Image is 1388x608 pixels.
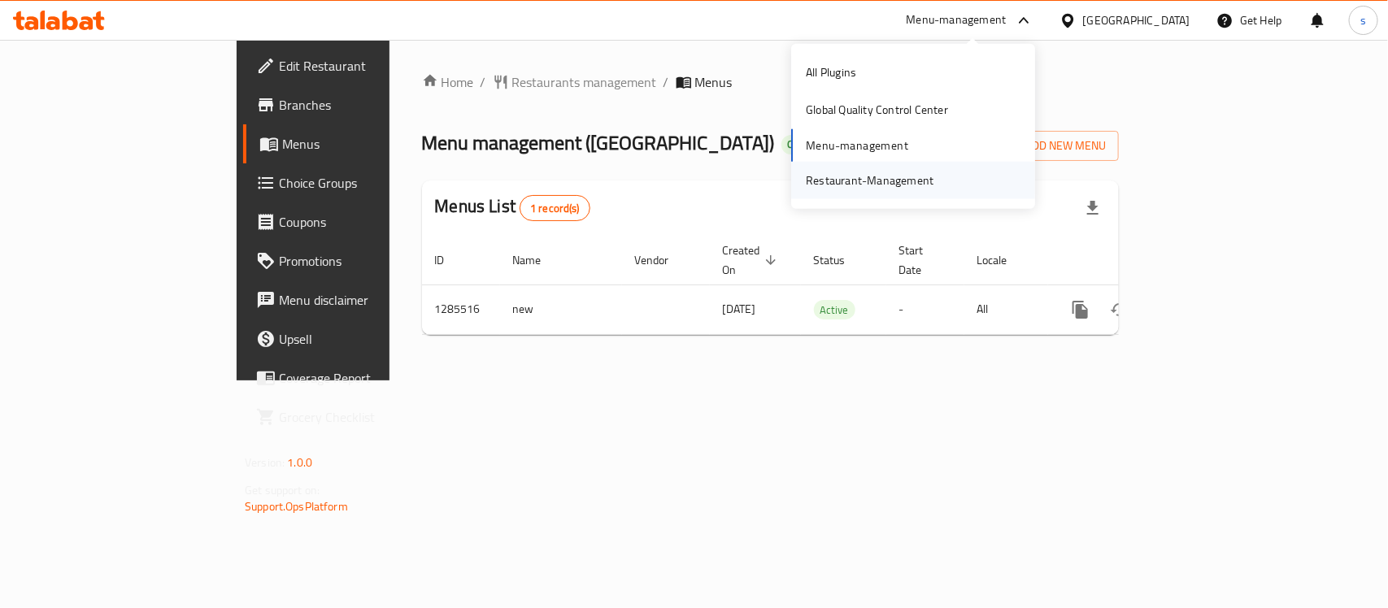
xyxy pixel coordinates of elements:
a: Coverage Report [243,358,468,397]
a: Menu disclaimer [243,280,468,319]
span: Created On [723,241,781,280]
a: Support.OpsPlatform [245,496,348,517]
span: Vendor [635,250,690,270]
span: Grocery Checklist [279,407,455,427]
div: Active [814,300,855,319]
span: Add New Menu [1006,136,1106,156]
button: Add New Menu [993,131,1119,161]
a: Restaurants management [493,72,657,92]
span: Active [814,301,855,319]
span: 1.0.0 [287,452,312,473]
button: more [1061,290,1100,329]
span: s [1360,11,1366,29]
span: Branches [279,95,455,115]
span: Choice Groups [279,173,455,193]
a: Upsell [243,319,468,358]
span: Menus [695,72,733,92]
span: Open [781,137,819,151]
div: Restaurant-Management [806,172,933,189]
span: ID [435,250,466,270]
div: Menu-management [907,11,1007,30]
span: Version: [245,452,285,473]
a: Menus [243,124,468,163]
div: Export file [1073,189,1112,228]
div: Total records count [520,195,590,221]
a: Branches [243,85,468,124]
h2: Menus List [435,194,590,221]
span: 1 record(s) [520,201,590,216]
a: Promotions [243,241,468,280]
div: Open [781,135,819,154]
td: new [500,284,622,334]
span: Edit Restaurant [279,56,455,76]
div: All Plugins [806,63,856,81]
li: / [664,72,669,92]
span: Locale [977,250,1029,270]
span: Menu management ( [GEOGRAPHIC_DATA] ) [422,124,775,161]
th: Actions [1048,236,1230,285]
span: [DATE] [723,298,756,319]
td: All [964,284,1048,334]
button: Change Status [1100,290,1139,329]
a: Grocery Checklist [243,397,468,436]
span: Menu disclaimer [279,290,455,310]
span: Coupons [279,212,455,232]
table: enhanced table [422,236,1230,335]
li: / [481,72,486,92]
a: Choice Groups [243,163,468,202]
span: Name [513,250,563,270]
span: Upsell [279,329,455,349]
a: Coupons [243,202,468,241]
a: Edit Restaurant [243,46,468,85]
span: Status [814,250,867,270]
span: Coverage Report [279,368,455,388]
span: Get support on: [245,480,320,501]
nav: breadcrumb [422,72,1119,92]
span: Start Date [899,241,945,280]
div: [GEOGRAPHIC_DATA] [1083,11,1190,29]
span: Promotions [279,251,455,271]
span: Restaurants management [512,72,657,92]
span: Menus [282,134,455,154]
div: Global Quality Control Center [806,101,948,119]
td: - [886,284,964,334]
